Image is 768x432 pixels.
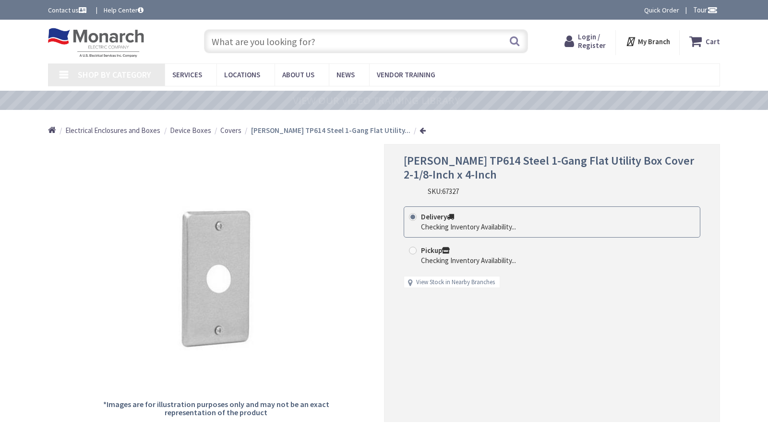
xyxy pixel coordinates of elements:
span: Locations [224,70,260,79]
strong: Delivery [421,212,454,221]
img: Monarch Electric Company [48,28,144,58]
span: Device Boxes [170,126,211,135]
div: My Branch [625,33,670,50]
span: Vendor Training [377,70,435,79]
strong: [PERSON_NAME] TP614 Steel 1-Gang Flat Utility... [251,126,410,135]
a: Covers [220,125,241,135]
span: About Us [282,70,314,79]
strong: Pickup [421,246,450,255]
span: Electrical Enclosures and Boxes [65,126,160,135]
input: What are you looking for? [204,29,528,53]
div: Checking Inventory Availability... [421,222,516,232]
a: VIEW OUR VIDEO TRAINING LIBRARY [293,96,460,106]
span: Login / Register [578,32,606,50]
a: Electrical Enclosures and Boxes [65,125,160,135]
a: Contact us [48,5,88,15]
div: SKU: [428,186,459,196]
h5: *Images are for illustration purposes only and may not be an exact representation of the product [102,400,330,417]
a: Login / Register [564,33,606,50]
span: Tour [693,5,718,14]
span: 67327 [442,187,459,196]
strong: My Branch [638,37,670,46]
img: Crouse-Hinds TP614 Steel 1-Gang Flat Utility Box Cover 2-1/8-Inch x 4-Inch [144,206,288,350]
a: Cart [689,33,720,50]
a: Device Boxes [170,125,211,135]
span: [PERSON_NAME] TP614 Steel 1-Gang Flat Utility Box Cover 2-1/8-Inch x 4-Inch [404,153,694,182]
a: View Stock in Nearby Branches [416,278,495,287]
span: Shop By Category [78,69,151,80]
span: News [336,70,355,79]
strong: Cart [706,33,720,50]
a: Quick Order [644,5,679,15]
a: Help Center [104,5,144,15]
div: Checking Inventory Availability... [421,255,516,265]
span: Covers [220,126,241,135]
span: Services [172,70,202,79]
